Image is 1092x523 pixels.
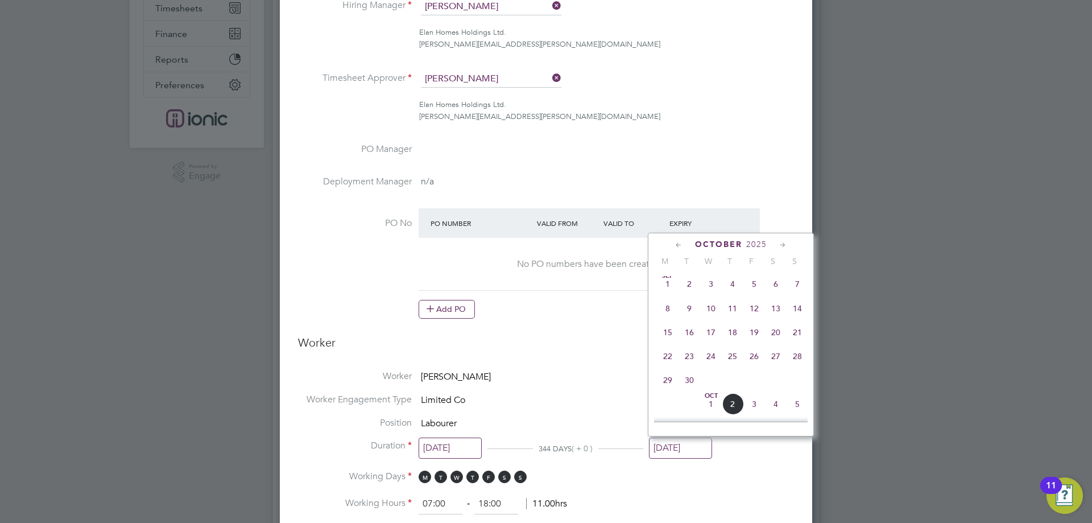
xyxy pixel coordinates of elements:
input: 08:00 [419,494,462,514]
span: 8 [657,298,679,319]
span: 4 [722,273,743,295]
span: S [498,471,511,483]
span: 2 [679,273,700,295]
div: Expiry [667,213,733,233]
span: T [719,256,741,266]
span: October [695,240,742,249]
span: 3 [743,393,765,415]
span: 12 [743,298,765,319]
span: 30 [679,369,700,391]
span: W [450,471,463,483]
span: ( + 0 ) [572,443,593,454]
span: 15 [657,322,679,343]
span: 26 [743,345,765,367]
button: Add PO [419,300,475,318]
span: 17 [700,322,722,343]
span: F [482,471,495,483]
label: Timesheet Approver [298,72,412,84]
span: Elan Homes Holdings Ltd. [419,100,506,109]
span: [PERSON_NAME] [421,371,491,382]
h3: Worker [298,335,794,359]
span: 11.00hrs [526,498,567,509]
input: Search for... [421,71,561,88]
span: 20 [765,322,787,343]
span: 10 [700,298,722,319]
span: 14 [787,298,808,319]
span: 16 [679,322,700,343]
span: Oct [700,393,722,399]
label: PO No [298,217,412,229]
div: No PO numbers have been created. [430,258,748,270]
div: Valid To [601,213,667,233]
span: 9 [679,298,700,319]
span: 13 [765,298,787,319]
span: T [466,471,479,483]
span: W [697,256,719,266]
label: Working Days [298,471,412,483]
span: 5 [787,393,808,415]
input: Select one [419,438,482,459]
button: Open Resource Center, 11 new notifications [1046,477,1083,514]
span: F [741,256,762,266]
span: Labourer [421,418,457,429]
div: [PERSON_NAME][EMAIL_ADDRESS][PERSON_NAME][DOMAIN_NAME] [419,39,794,51]
label: Working Hours [298,497,412,509]
span: T [676,256,697,266]
div: PO Number [428,213,534,233]
span: [PERSON_NAME][EMAIL_ADDRESS][PERSON_NAME][DOMAIN_NAME] [419,112,660,121]
span: Sep [657,273,679,279]
label: Worker [298,370,412,382]
span: 2 [722,393,743,415]
span: 3 [700,273,722,295]
span: 28 [787,345,808,367]
div: 11 [1046,485,1056,500]
span: 6 [765,273,787,295]
span: 29 [657,369,679,391]
span: 21 [787,322,808,343]
span: 4 [765,393,787,415]
span: 25 [722,345,743,367]
span: 22 [657,345,679,367]
span: ‐ [465,498,472,509]
span: 18 [722,322,743,343]
label: Duration [298,440,412,452]
span: M [654,256,676,266]
input: Select one [649,438,712,459]
span: Limited Co [421,394,465,406]
span: S [762,256,784,266]
span: 24 [700,345,722,367]
span: T [435,471,447,483]
label: Deployment Manager [298,176,412,188]
input: 17:00 [474,494,518,514]
span: 344 DAYS [539,444,572,454]
label: PO Manager [298,143,412,155]
span: S [514,471,527,483]
span: 2025 [746,240,767,249]
span: n/a [421,176,434,187]
span: 1 [657,273,679,295]
span: 27 [765,345,787,367]
label: Position [298,417,412,429]
span: Elan Homes Holdings Ltd. [419,27,506,37]
span: 5 [743,273,765,295]
span: S [784,256,805,266]
span: 11 [722,298,743,319]
span: 7 [787,273,808,295]
span: 1 [700,393,722,415]
label: Worker Engagement Type [298,394,412,406]
span: 23 [679,345,700,367]
span: M [419,471,431,483]
div: Valid From [534,213,601,233]
span: 19 [743,322,765,343]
